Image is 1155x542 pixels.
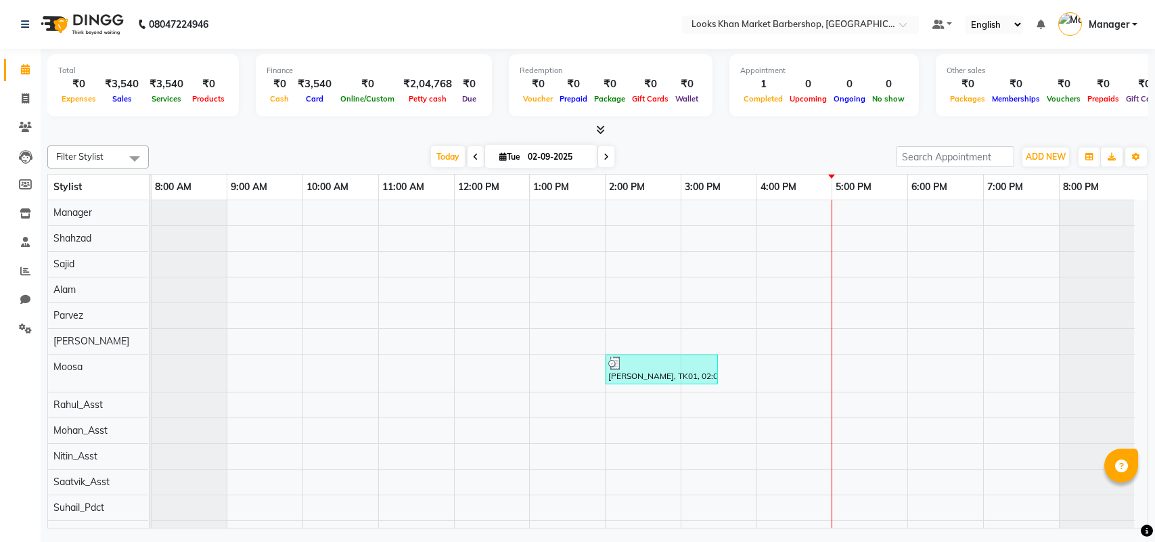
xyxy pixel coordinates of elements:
[524,147,591,167] input: 2025-09-02
[99,76,144,92] div: ₹3,540
[189,94,228,104] span: Products
[947,76,989,92] div: ₹0
[629,76,672,92] div: ₹0
[53,424,108,436] span: Mohan_Asst
[556,94,591,104] span: Prepaid
[757,177,800,197] a: 4:00 PM
[53,309,83,321] span: Parvez
[58,76,99,92] div: ₹0
[830,76,869,92] div: 0
[457,76,481,92] div: ₹0
[53,399,103,411] span: Rahul_Asst
[740,76,786,92] div: 1
[520,76,556,92] div: ₹0
[869,76,908,92] div: 0
[786,94,830,104] span: Upcoming
[591,76,629,92] div: ₹0
[267,76,292,92] div: ₹0
[786,76,830,92] div: 0
[672,94,702,104] span: Wallet
[398,76,457,92] div: ₹2,04,768
[740,65,908,76] div: Appointment
[58,65,228,76] div: Total
[53,284,76,296] span: Alam
[869,94,908,104] span: No show
[379,177,428,197] a: 11:00 AM
[53,527,112,539] span: Mukesh_Pdct
[53,361,83,373] span: Moosa
[152,177,195,197] a: 8:00 AM
[1022,148,1069,166] button: ADD NEW
[455,177,503,197] a: 12:00 PM
[556,76,591,92] div: ₹0
[629,94,672,104] span: Gift Cards
[1060,177,1102,197] a: 8:00 PM
[908,177,951,197] a: 6:00 PM
[607,357,717,382] div: [PERSON_NAME], TK01, 02:00 PM-03:30 PM, Cr.Stylist Cut(M),[PERSON_NAME] Trimming
[1043,94,1084,104] span: Vouchers
[989,76,1043,92] div: ₹0
[302,94,327,104] span: Card
[144,76,189,92] div: ₹3,540
[303,177,352,197] a: 10:00 AM
[947,94,989,104] span: Packages
[337,94,398,104] span: Online/Custom
[681,177,724,197] a: 3:00 PM
[227,177,271,197] a: 9:00 AM
[53,232,91,244] span: Shahzad
[431,146,465,167] span: Today
[267,94,292,104] span: Cash
[459,94,480,104] span: Due
[830,94,869,104] span: Ongoing
[496,152,524,162] span: Tue
[1089,18,1129,32] span: Manager
[530,177,572,197] a: 1:00 PM
[672,76,702,92] div: ₹0
[148,94,185,104] span: Services
[53,181,82,193] span: Stylist
[606,177,648,197] a: 2:00 PM
[292,76,337,92] div: ₹3,540
[1058,12,1082,36] img: Manager
[189,76,228,92] div: ₹0
[58,94,99,104] span: Expenses
[896,146,1014,167] input: Search Appointment
[53,206,92,219] span: Manager
[337,76,398,92] div: ₹0
[405,94,450,104] span: Petty cash
[520,65,702,76] div: Redemption
[56,151,104,162] span: Filter Stylist
[53,450,97,462] span: Nitin_Asst
[53,335,129,347] span: [PERSON_NAME]
[984,177,1026,197] a: 7:00 PM
[53,258,74,270] span: Sajid
[1043,76,1084,92] div: ₹0
[109,94,135,104] span: Sales
[1084,94,1123,104] span: Prepaids
[591,94,629,104] span: Package
[1084,76,1123,92] div: ₹0
[53,501,104,514] span: Suhail_Pdct
[53,476,110,488] span: Saatvik_Asst
[35,5,127,43] img: logo
[149,5,208,43] b: 08047224946
[740,94,786,104] span: Completed
[832,177,875,197] a: 5:00 PM
[267,65,481,76] div: Finance
[989,94,1043,104] span: Memberships
[1026,152,1066,162] span: ADD NEW
[520,94,556,104] span: Voucher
